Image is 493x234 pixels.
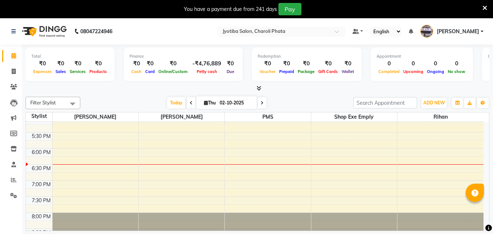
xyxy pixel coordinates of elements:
div: 0 [377,60,401,68]
div: 6:00 PM [30,149,52,156]
span: [PERSON_NAME] [139,112,224,122]
div: 7:30 PM [30,197,52,204]
span: shop exe emply [311,112,397,122]
div: ₹0 [88,60,109,68]
span: Prepaid [277,69,296,74]
div: ₹0 [340,60,356,68]
div: 6:30 PM [30,165,52,172]
span: Rihan [397,112,484,122]
div: ₹0 [157,60,189,68]
iframe: chat widget [462,205,486,227]
img: logo [19,21,69,42]
span: PMS [225,112,311,122]
span: [PERSON_NAME] [53,112,138,122]
div: ₹0 [277,60,296,68]
div: 0 [401,60,425,68]
div: ₹0 [31,60,54,68]
b: 08047224946 [80,21,112,42]
div: ₹0 [258,60,277,68]
div: ₹0 [224,60,237,68]
div: Redemption [258,53,356,60]
span: Expenses [31,69,54,74]
div: You have a payment due from 241 days [184,5,277,13]
span: [PERSON_NAME] [437,28,479,35]
span: Package [296,69,316,74]
div: 0 [425,60,446,68]
span: Completed [377,69,401,74]
div: Stylist [26,112,52,120]
div: ₹0 [316,60,340,68]
div: 5:30 PM [30,133,52,140]
div: Appointment [377,53,467,60]
div: -₹4,76,889 [189,60,224,68]
input: Search Appointment [353,97,417,108]
span: Ongoing [425,69,446,74]
span: Online/Custom [157,69,189,74]
span: Products [88,69,109,74]
div: ₹0 [68,60,88,68]
span: Today [167,97,185,108]
div: ₹0 [143,60,157,68]
div: 8:00 PM [30,213,52,220]
span: Voucher [258,69,277,74]
span: Services [68,69,88,74]
img: Amol [420,25,433,38]
button: Pay [278,3,301,15]
span: Filter Stylist [30,100,56,106]
div: ₹0 [54,60,68,68]
span: ADD NEW [423,100,445,106]
div: Total [31,53,109,60]
div: ₹0 [296,60,316,68]
span: No show [446,69,467,74]
div: Finance [130,53,237,60]
div: ₹0 [130,60,143,68]
span: Upcoming [401,69,425,74]
input: 2025-10-02 [217,97,254,108]
span: Thu [202,100,217,106]
span: Cash [130,69,143,74]
span: Wallet [340,69,356,74]
button: ADD NEW [421,98,447,108]
span: Sales [54,69,68,74]
div: 0 [446,60,467,68]
span: Card [143,69,157,74]
span: Petty cash [195,69,219,74]
span: Gift Cards [316,69,340,74]
span: Due [225,69,236,74]
div: 7:00 PM [30,181,52,188]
